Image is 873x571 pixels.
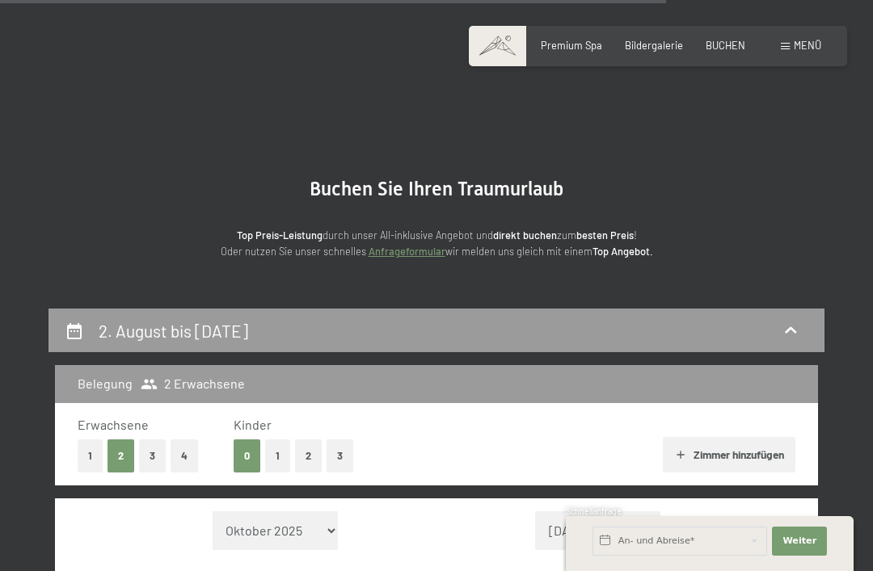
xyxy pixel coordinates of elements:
[310,178,563,200] span: Buchen Sie Ihren Traumurlaub
[78,417,149,432] span: Erwachsene
[772,527,827,556] button: Weiter
[794,39,821,52] span: Menü
[663,437,795,472] button: Zimmer hinzufügen
[706,39,745,52] a: BUCHEN
[141,375,245,393] span: 2 Erwachsene
[541,39,602,52] a: Premium Spa
[369,245,445,258] a: Anfrageformular
[576,229,634,241] strong: besten Preis
[625,39,683,52] a: Bildergalerie
[566,506,622,516] span: Schnellanfrage
[593,245,653,258] strong: Top Angebot.
[237,229,323,241] strong: Top Preis-Leistung
[78,375,133,393] h3: Belegung
[113,227,760,260] p: durch unser All-inklusive Angebot und zum ! Oder nutzen Sie unser schnelles wir melden uns gleich...
[99,321,248,341] h2: 2. August bis [DATE]
[234,417,272,432] span: Kinder
[78,439,103,472] button: 1
[782,535,816,548] span: Weiter
[171,439,198,472] button: 4
[265,439,290,472] button: 1
[139,439,166,472] button: 3
[327,439,353,472] button: 3
[493,229,557,241] strong: direkt buchen
[234,439,260,472] button: 0
[108,439,134,472] button: 2
[295,439,322,472] button: 2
